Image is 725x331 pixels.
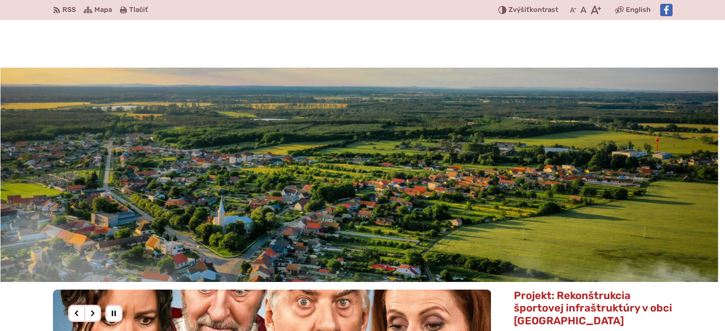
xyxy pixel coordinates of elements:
span: Tlačiť [129,6,148,14]
span: kontrast [509,6,558,14]
div: Predošlý slajd [68,305,85,322]
img: Prejsť na Facebook stránku [660,4,673,16]
div: Pozastaviť pohyb slajdera [105,305,123,322]
div: Nasledujúci slajd [84,305,101,322]
span: English [626,4,651,16]
span: RSS [62,4,76,16]
a: English [624,4,653,16]
span: Mapa [94,4,112,16]
span: Zvýšiť [509,6,530,14]
span: Projekt: Rekonštrukcia športovej infraštruktúry v obci [GEOGRAPHIC_DATA] [514,289,672,327]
